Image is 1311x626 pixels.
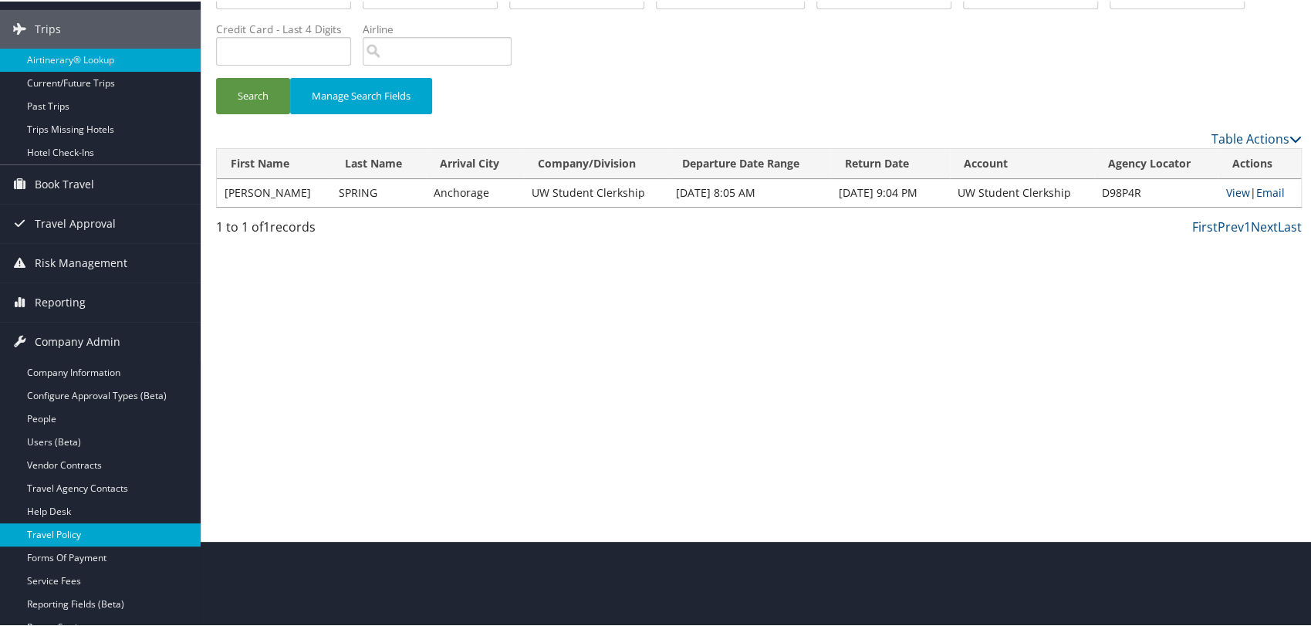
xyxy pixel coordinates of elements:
[35,203,116,242] span: Travel Approval
[217,147,331,178] th: First Name: activate to sort column ascending
[668,178,831,205] td: [DATE] 8:05 AM
[331,178,426,205] td: SPRING
[524,178,668,205] td: UW Student Clerkship
[35,8,61,47] span: Trips
[1251,217,1278,234] a: Next
[363,20,523,36] label: Airline
[950,147,1094,178] th: Account: activate to sort column ascending
[524,147,668,178] th: Company/Division
[1218,147,1301,178] th: Actions
[1094,147,1218,178] th: Agency Locator: activate to sort column ascending
[35,282,86,320] span: Reporting
[331,147,426,178] th: Last Name: activate to sort column ascending
[35,164,94,202] span: Book Travel
[1192,217,1218,234] a: First
[668,147,831,178] th: Departure Date Range: activate to sort column ascending
[35,321,120,360] span: Company Admin
[1094,178,1218,205] td: D98P4R
[216,20,363,36] label: Credit Card - Last 4 Digits
[216,76,290,113] button: Search
[830,178,950,205] td: [DATE] 9:04 PM
[830,147,950,178] th: Return Date: activate to sort column ascending
[950,178,1094,205] td: UW Student Clerkship
[1225,184,1249,198] a: View
[1255,184,1284,198] a: Email
[1244,217,1251,234] a: 1
[1218,178,1301,205] td: |
[35,242,127,281] span: Risk Management
[1211,129,1302,146] a: Table Actions
[216,216,470,242] div: 1 to 1 of records
[426,147,524,178] th: Arrival City: activate to sort column ascending
[290,76,432,113] button: Manage Search Fields
[1218,217,1244,234] a: Prev
[426,178,524,205] td: Anchorage
[1278,217,1302,234] a: Last
[263,217,270,234] span: 1
[217,178,331,205] td: [PERSON_NAME]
